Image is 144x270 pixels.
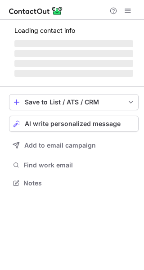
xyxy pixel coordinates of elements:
span: ‌ [14,60,133,67]
button: Find work email [9,159,139,171]
img: ContactOut v5.3.10 [9,5,63,16]
button: save-profile-one-click [9,94,139,110]
div: Save to List / ATS / CRM [25,99,123,106]
span: ‌ [14,40,133,47]
button: Add to email campaign [9,137,139,153]
button: Notes [9,177,139,189]
button: AI write personalized message [9,116,139,132]
span: Find work email [23,161,135,169]
span: AI write personalized message [25,120,121,127]
span: Add to email campaign [24,142,96,149]
span: ‌ [14,70,133,77]
span: Notes [23,179,135,187]
span: ‌ [14,50,133,57]
p: Loading contact info [14,27,133,34]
